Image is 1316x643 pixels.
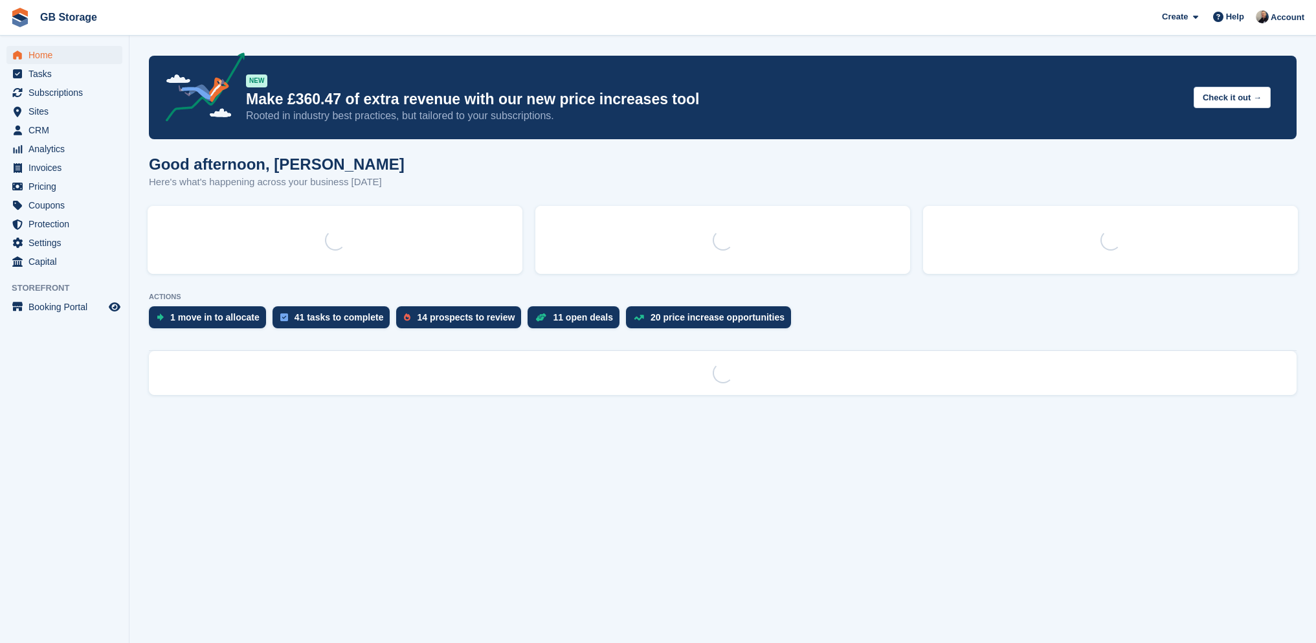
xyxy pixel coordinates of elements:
[1162,10,1188,23] span: Create
[6,84,122,102] a: menu
[28,196,106,214] span: Coupons
[280,313,288,321] img: task-75834270c22a3079a89374b754ae025e5fb1db73e45f91037f5363f120a921f8.svg
[417,312,515,322] div: 14 prospects to review
[1256,10,1269,23] img: Karl Walker
[295,312,384,322] div: 41 tasks to complete
[6,196,122,214] a: menu
[170,312,260,322] div: 1 move in to allocate
[6,140,122,158] a: menu
[28,140,106,158] span: Analytics
[149,293,1297,301] p: ACTIONS
[553,312,613,322] div: 11 open deals
[1194,87,1271,108] button: Check it out →
[6,215,122,233] a: menu
[6,46,122,64] a: menu
[634,315,644,321] img: price_increase_opportunities-93ffe204e8149a01c8c9dc8f82e8f89637d9d84a8eef4429ea346261dce0b2c0.svg
[28,102,106,120] span: Sites
[651,312,785,322] div: 20 price increase opportunities
[6,102,122,120] a: menu
[149,175,405,190] p: Here's what's happening across your business [DATE]
[396,306,528,335] a: 14 prospects to review
[28,121,106,139] span: CRM
[28,253,106,271] span: Capital
[28,234,106,252] span: Settings
[157,313,164,321] img: move_ins_to_allocate_icon-fdf77a2bb77ea45bf5b3d319d69a93e2d87916cf1d5bf7949dd705db3b84f3ca.svg
[28,46,106,64] span: Home
[6,65,122,83] a: menu
[6,121,122,139] a: menu
[6,159,122,177] a: menu
[6,234,122,252] a: menu
[155,52,245,126] img: price-adjustments-announcement-icon-8257ccfd72463d97f412b2fc003d46551f7dbcb40ab6d574587a9cd5c0d94...
[626,306,797,335] a: 20 price increase opportunities
[535,313,546,322] img: deal-1b604bf984904fb50ccaf53a9ad4b4a5d6e5aea283cecdc64d6e3604feb123c2.svg
[246,109,1183,123] p: Rooted in industry best practices, but tailored to your subscriptions.
[28,215,106,233] span: Protection
[28,84,106,102] span: Subscriptions
[28,65,106,83] span: Tasks
[12,282,129,295] span: Storefront
[404,313,410,321] img: prospect-51fa495bee0391a8d652442698ab0144808aea92771e9ea1ae160a38d050c398.svg
[149,306,273,335] a: 1 move in to allocate
[6,253,122,271] a: menu
[28,159,106,177] span: Invoices
[35,6,102,28] a: GB Storage
[246,90,1183,109] p: Make £360.47 of extra revenue with our new price increases tool
[6,298,122,316] a: menu
[1271,11,1304,24] span: Account
[149,155,405,173] h1: Good afternoon, [PERSON_NAME]
[28,177,106,196] span: Pricing
[528,306,626,335] a: 11 open deals
[28,298,106,316] span: Booking Portal
[6,177,122,196] a: menu
[1226,10,1244,23] span: Help
[10,8,30,27] img: stora-icon-8386f47178a22dfd0bd8f6a31ec36ba5ce8667c1dd55bd0f319d3a0aa187defe.svg
[107,299,122,315] a: Preview store
[246,74,267,87] div: NEW
[273,306,397,335] a: 41 tasks to complete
